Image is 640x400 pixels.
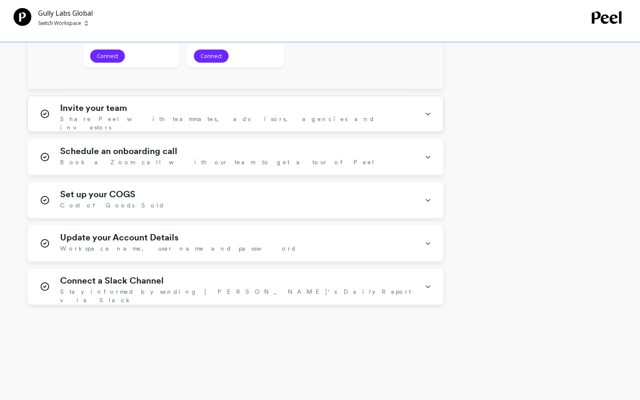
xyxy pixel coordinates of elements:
h1: Schedule an onboarding call [60,146,177,156]
span: Connect [97,52,118,60]
span: Connect [201,52,222,60]
img: Team Profile [14,8,31,26]
h1: Invite your team [60,103,127,113]
span: Share Peel with teammates, advisors, agencies and investors [60,115,414,132]
span: Workspace name, user name and password [60,244,297,253]
img: picker [85,20,88,27]
span: Book a Zoom call with our team to get a tour of Peel [60,158,375,166]
button: Connect [90,50,125,63]
p: Switch Workspace [38,20,81,27]
span: Cost of Goods Sold [60,201,165,210]
button: Connect [194,50,229,63]
h1: Update your Account Details [60,232,179,243]
h1: Connect a Slack Channel [60,276,164,286]
h1: Set up your COGS [60,189,135,199]
span: Stay informed by sending [PERSON_NAME]'s Daily Report via Slack [60,287,414,304]
p: Gully Labs Global [38,8,93,18]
